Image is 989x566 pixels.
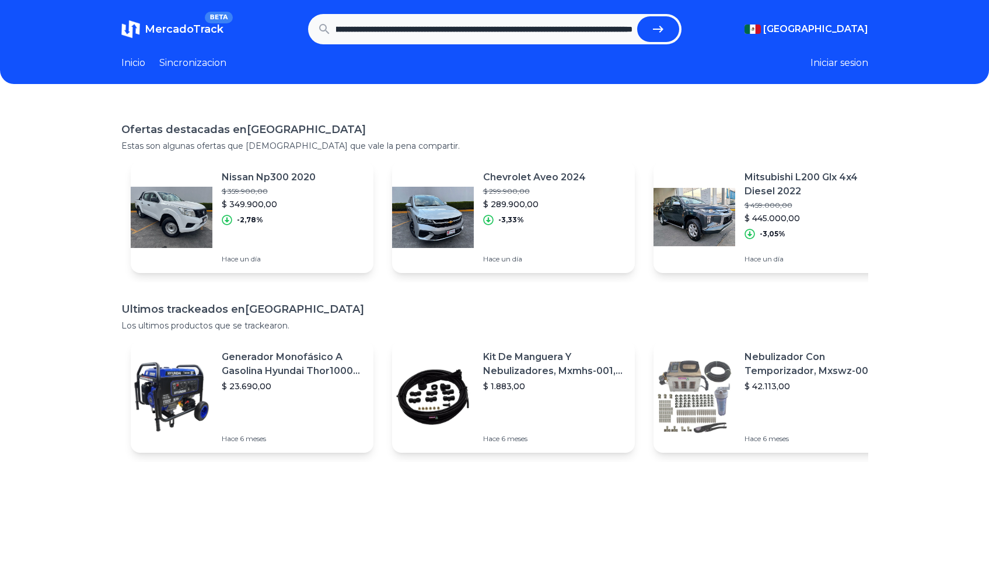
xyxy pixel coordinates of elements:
[222,170,316,184] p: Nissan Np300 2020
[222,434,364,443] p: Hace 6 meses
[745,201,887,210] p: $ 459.000,00
[483,380,625,392] p: $ 1.883,00
[653,356,735,438] img: Featured image
[222,380,364,392] p: $ 23.690,00
[131,176,212,258] img: Featured image
[745,254,887,264] p: Hace un día
[653,176,735,258] img: Featured image
[121,56,145,70] a: Inicio
[131,356,212,438] img: Featured image
[145,23,223,36] span: MercadoTrack
[392,341,635,453] a: Featured imageKit De Manguera Y Nebulizadores, Mxmhs-001, 6m, 6 Tees, 8 Bo$ 1.883,00Hace 6 meses
[121,320,868,331] p: Los ultimos productos que se trackearon.
[131,161,373,273] a: Featured imageNissan Np300 2020$ 359.900,00$ 349.900,00-2,78%Hace un día
[745,25,761,34] img: Mexico
[483,170,586,184] p: Chevrolet Aveo 2024
[392,161,635,273] a: Featured imageChevrolet Aveo 2024$ 299.900,00$ 289.900,00-3,33%Hace un día
[745,170,887,198] p: Mitsubishi L200 Glx 4x4 Diesel 2022
[222,254,316,264] p: Hace un día
[131,341,373,453] a: Featured imageGenerador Monofásico A Gasolina Hyundai Thor10000 P 11.5 Kw$ 23.690,00Hace 6 meses
[159,56,226,70] a: Sincronizacion
[392,176,474,258] img: Featured image
[222,198,316,210] p: $ 349.900,00
[745,350,887,378] p: Nebulizador Con Temporizador, Mxswz-009, 50m, 40 Boquillas
[121,20,223,39] a: MercadoTrackBETA
[745,434,887,443] p: Hace 6 meses
[653,161,896,273] a: Featured imageMitsubishi L200 Glx 4x4 Diesel 2022$ 459.000,00$ 445.000,00-3,05%Hace un día
[745,380,887,392] p: $ 42.113,00
[121,121,868,138] h1: Ofertas destacadas en [GEOGRAPHIC_DATA]
[483,187,586,196] p: $ 299.900,00
[763,22,868,36] span: [GEOGRAPHIC_DATA]
[760,229,785,239] p: -3,05%
[653,341,896,453] a: Featured imageNebulizador Con Temporizador, Mxswz-009, 50m, 40 Boquillas$ 42.113,00Hace 6 meses
[483,350,625,378] p: Kit De Manguera Y Nebulizadores, Mxmhs-001, 6m, 6 Tees, 8 Bo
[121,140,868,152] p: Estas son algunas ofertas que [DEMOGRAPHIC_DATA] que vale la pena compartir.
[392,356,474,438] img: Featured image
[498,215,524,225] p: -3,33%
[745,22,868,36] button: [GEOGRAPHIC_DATA]
[810,56,868,70] button: Iniciar sesion
[205,12,232,23] span: BETA
[483,198,586,210] p: $ 289.900,00
[483,434,625,443] p: Hace 6 meses
[745,212,887,224] p: $ 445.000,00
[222,350,364,378] p: Generador Monofásico A Gasolina Hyundai Thor10000 P 11.5 Kw
[121,301,868,317] h1: Ultimos trackeados en [GEOGRAPHIC_DATA]
[222,187,316,196] p: $ 359.900,00
[121,20,140,39] img: MercadoTrack
[483,254,586,264] p: Hace un día
[237,215,263,225] p: -2,78%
